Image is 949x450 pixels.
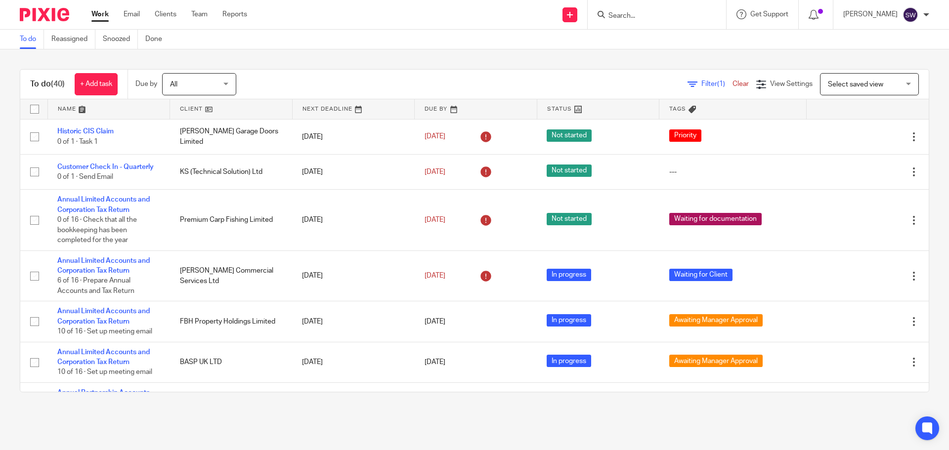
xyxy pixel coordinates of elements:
[155,9,176,19] a: Clients
[57,369,152,376] span: 10 of 16 · Set up meeting email
[103,30,138,49] a: Snoozed
[425,216,445,223] span: [DATE]
[770,81,813,87] span: View Settings
[57,128,114,135] a: Historic CIS Claim
[607,12,696,21] input: Search
[425,318,445,325] span: [DATE]
[170,250,293,301] td: [PERSON_NAME] Commercial Services Ltd
[425,133,445,140] span: [DATE]
[292,154,415,189] td: [DATE]
[843,9,898,19] p: [PERSON_NAME]
[669,355,763,367] span: Awaiting Manager Approval
[733,81,749,87] a: Clear
[425,168,445,175] span: [DATE]
[750,11,788,18] span: Get Support
[903,7,918,23] img: svg%3E
[547,164,592,177] span: Not started
[170,382,293,423] td: SWJL Partnership T/A The Thirsty Giraffe
[547,129,592,142] span: Not started
[51,80,65,88] span: (40)
[292,382,415,423] td: [DATE]
[222,9,247,19] a: Reports
[51,30,95,49] a: Reassigned
[292,119,415,154] td: [DATE]
[75,73,118,95] a: + Add task
[292,250,415,301] td: [DATE]
[547,355,591,367] span: In progress
[669,106,686,112] span: Tags
[57,216,137,244] span: 0 of 16 · Check that all the bookkeeping has been completed for the year
[57,196,150,213] a: Annual Limited Accounts and Corporation Tax Return
[170,301,293,342] td: FBH Property Holdings Limited
[669,314,763,327] span: Awaiting Manager Approval
[57,328,152,335] span: 10 of 16 · Set up meeting email
[828,81,883,88] span: Select saved view
[425,272,445,279] span: [DATE]
[124,9,140,19] a: Email
[669,213,762,225] span: Waiting for documentation
[547,314,591,327] span: In progress
[425,359,445,366] span: [DATE]
[135,79,157,89] p: Due by
[170,81,177,88] span: All
[292,190,415,250] td: [DATE]
[191,9,208,19] a: Team
[547,269,591,281] span: In progress
[20,30,44,49] a: To do
[145,30,170,49] a: Done
[701,81,733,87] span: Filter
[20,8,69,21] img: Pixie
[669,269,733,281] span: Waiting for Client
[57,349,150,366] a: Annual Limited Accounts and Corporation Tax Return
[292,301,415,342] td: [DATE]
[170,119,293,154] td: [PERSON_NAME] Garage Doors Limited
[30,79,65,89] h1: To do
[57,173,113,180] span: 0 of 1 · Send Email
[547,213,592,225] span: Not started
[292,342,415,382] td: [DATE]
[717,81,725,87] span: (1)
[669,129,701,142] span: Priority
[669,167,797,177] div: ---
[57,164,154,170] a: Customer Check In - Quarterly
[57,257,150,274] a: Annual Limited Accounts and Corporation Tax Return
[170,190,293,250] td: Premium Carp Fishing Limited
[57,389,150,396] a: Annual Partnership Accounts
[170,342,293,382] td: BASP UK LTD
[57,278,134,295] span: 6 of 16 · Prepare Annual Accounts and Tax Return
[91,9,109,19] a: Work
[170,154,293,189] td: KS (Technical Solution) Ltd
[57,138,98,145] span: 0 of 1 · Task 1
[57,308,150,325] a: Annual Limited Accounts and Corporation Tax Return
